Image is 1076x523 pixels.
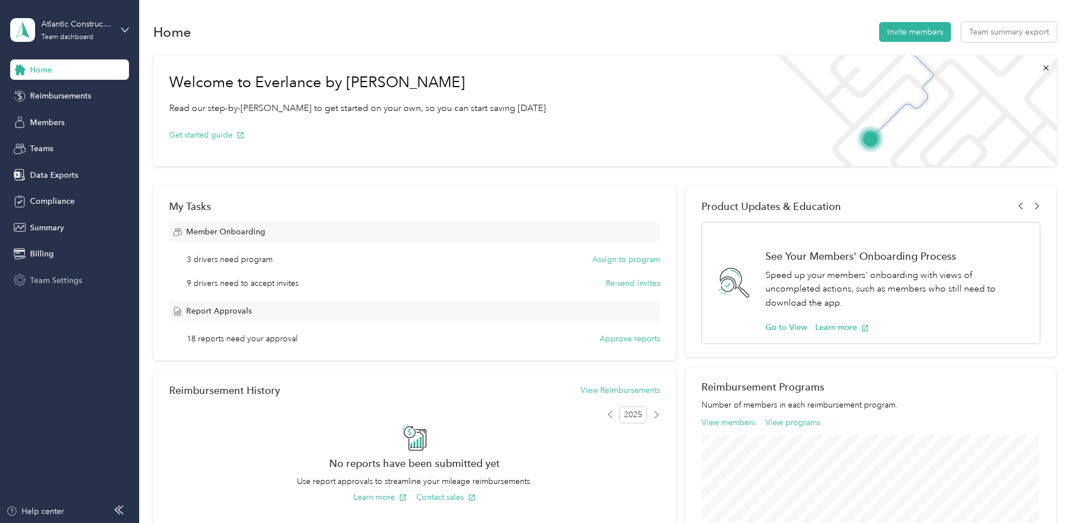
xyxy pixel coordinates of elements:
[30,195,75,207] span: Compliance
[961,22,1057,42] button: Team summary export
[186,226,265,238] span: Member Onboarding
[30,64,52,76] span: Home
[41,34,93,41] div: Team dashboard
[701,399,1040,411] p: Number of members in each reimbursement program.
[187,254,273,265] span: 3 drivers need program
[187,333,298,345] span: 18 reports need your approval
[592,254,660,265] button: Assign to program
[169,457,660,469] h2: No reports have been submitted yet
[186,305,252,317] span: Report Approvals
[169,200,660,212] div: My Tasks
[1013,460,1076,523] iframe: Everlance-gr Chat Button Frame
[30,90,91,102] span: Reimbursements
[765,250,1028,262] h1: See Your Members' Onboarding Process
[30,248,54,260] span: Billing
[765,268,1028,310] p: Speed up your members' onboarding with views of uncompleted actions, such as members who still ne...
[169,384,280,396] h2: Reimbursement History
[6,505,64,517] button: Help center
[701,200,841,212] span: Product Updates & Education
[580,384,660,396] button: View Reimbursements
[169,475,660,487] p: Use report approvals to streamline your mileage reimbursements.
[169,129,244,141] button: Get started guide
[765,321,807,333] button: Go to View
[416,491,476,503] button: Contact sales
[30,222,64,234] span: Summary
[879,22,951,42] button: Invite members
[815,321,869,333] button: Learn more
[619,406,647,423] span: 2025
[30,169,78,181] span: Data Exports
[41,18,112,30] div: Atlantic Constructors
[169,74,548,92] h1: Welcome to Everlance by [PERSON_NAME]
[30,117,64,128] span: Members
[187,277,299,289] span: 9 drivers need to accept invites
[701,417,755,428] button: View members
[30,275,82,286] span: Team Settings
[765,417,820,428] button: View programs
[30,143,53,155] span: Teams
[169,101,548,115] p: Read our step-by-[PERSON_NAME] to get started on your own, so you can start saving [DATE].
[606,277,660,289] button: Re-send invites
[701,381,1040,393] h2: Reimbursement Programs
[354,491,407,503] button: Learn more
[766,55,1056,166] img: Welcome to everlance
[600,333,660,345] button: Approve reports
[153,26,191,38] h1: Home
